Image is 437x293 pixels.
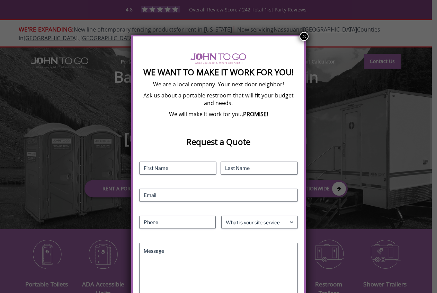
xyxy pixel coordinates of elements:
[300,32,309,41] button: Close
[186,136,250,147] strong: Request a Quote
[139,110,298,118] p: We will make it work for you,
[139,92,298,107] p: Ask us about a portable restroom that will fit your budget and needs.
[139,80,298,88] p: We are a local company. Your next door neighbor!
[243,110,268,118] b: PROMISE!
[139,216,216,229] input: Phone
[190,53,246,64] img: logo of viptogo
[221,162,298,175] input: Last Name
[139,162,216,175] input: First Name
[139,189,298,202] input: Email
[143,66,294,78] strong: We Want To Make It Work For You!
